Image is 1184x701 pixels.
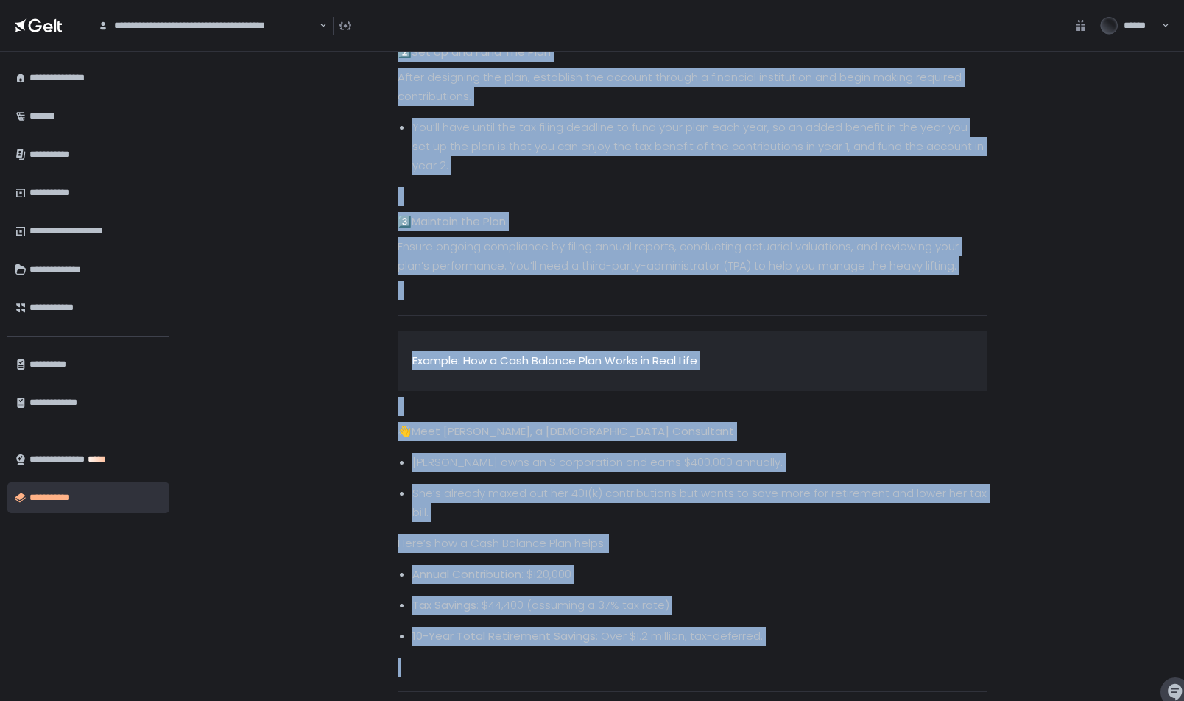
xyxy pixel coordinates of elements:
li: She’s already maxed out her 401(k) contributions but wants to save more for retirement and lower ... [412,478,987,528]
strong: Maintain the Plan [412,214,506,229]
p: After designing the plan, establish the account through a financial institution and begin making ... [398,68,987,106]
li: : $44,400 (assuming a 37% tax rate) [412,590,987,621]
li: [PERSON_NAME] owns an S corporation and earns $400,000 annually. [412,447,987,478]
strong: Example: How a Cash Balance Plan Works in Real Life [412,353,697,368]
p: 👋 [398,422,987,441]
p: Here’s how a Cash Balance Plan helps: [398,534,987,553]
input: Search for option [317,18,318,33]
strong: 10-Year Total Retirement Savings [412,628,596,644]
strong: Tax Savings [412,597,476,613]
strong: Annual Contribution [412,566,521,582]
li: : Over $1.2 million, tax-deferred. [412,621,987,652]
strong: Meet [PERSON_NAME], a [DEMOGRAPHIC_DATA] Consultant [412,423,734,439]
strong: Set Up and Fund The Plan [412,44,551,60]
li: You’ll have until the tax filing deadline to fund your plan each year, so an added benefit in the... [412,112,987,181]
div: Search for option [88,10,327,42]
p: 3️⃣ [398,212,987,231]
li: : $120,000 [412,559,987,590]
p: 2️⃣ [398,43,987,62]
p: Ensure ongoing compliance by filing annual reports, conducting actuarial valuations, and reviewin... [398,237,987,275]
